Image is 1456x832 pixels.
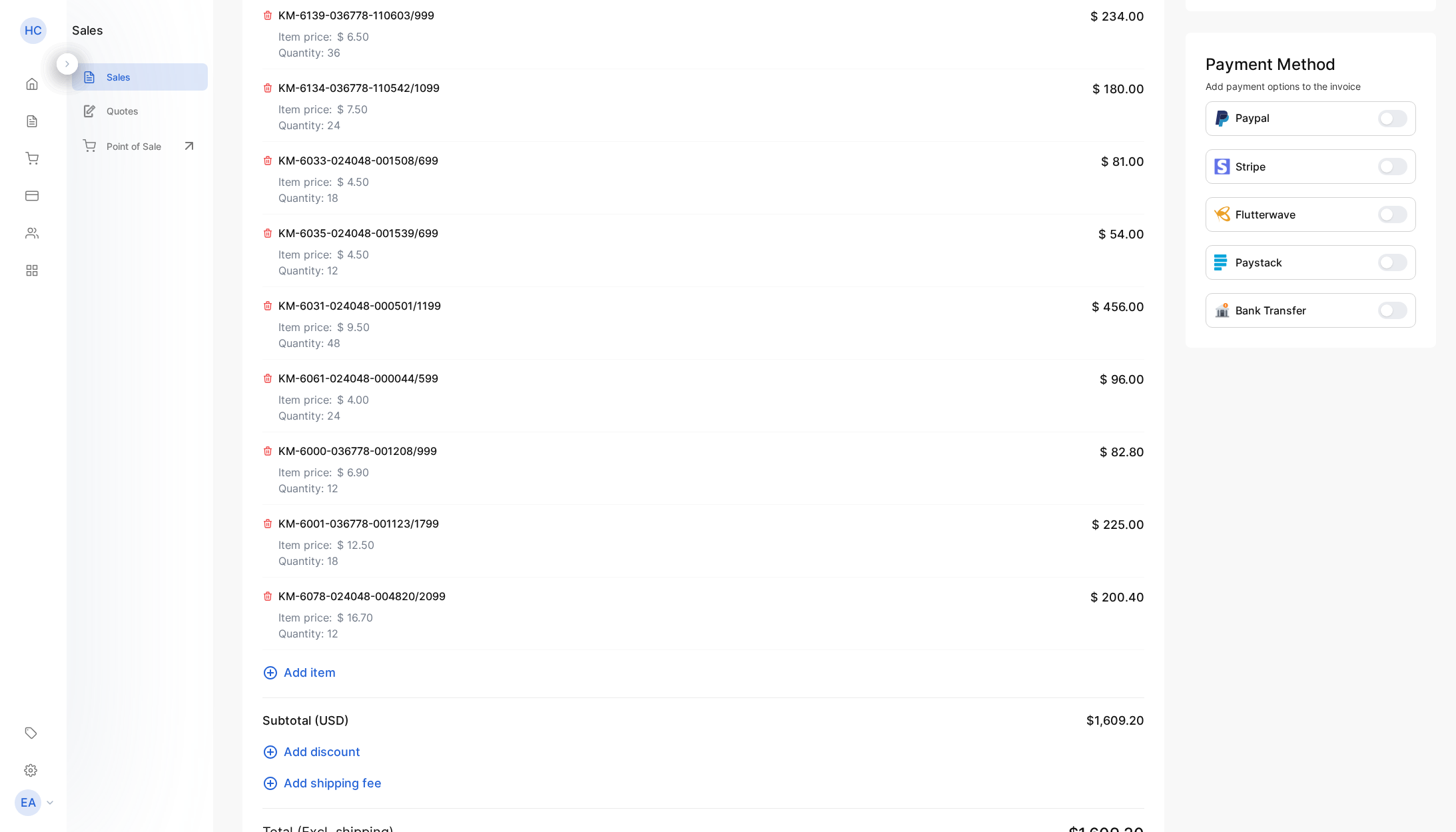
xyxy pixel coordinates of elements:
[278,408,438,424] p: Quantity: 24
[1100,443,1144,461] span: $ 82.80
[278,443,437,459] p: KM-6000-036778-001208/999
[278,625,446,641] p: Quantity: 12
[1090,588,1144,606] span: $ 200.40
[1236,207,1295,222] p: Flutterwave
[337,464,369,480] span: $ 6.90
[1214,254,1230,270] img: icon
[278,117,440,133] p: Quantity: 24
[278,314,441,335] p: Item price:
[278,96,440,117] p: Item price:
[1206,79,1416,93] p: Add payment options to the invoice
[278,23,434,45] p: Item price:
[1214,110,1230,127] img: Icon
[21,794,36,811] p: EA
[107,104,139,118] p: Quotes
[72,21,103,39] h1: sales
[278,459,437,480] p: Item price:
[278,169,438,190] p: Item price:
[278,553,439,569] p: Quantity: 18
[107,139,161,153] p: Point of Sale
[11,5,51,45] button: Open LiveChat chat widget
[284,663,336,681] span: Add item
[262,663,344,681] button: Add item
[278,153,438,169] p: KM-6033-024048-001508/699
[337,246,369,262] span: $ 4.50
[72,131,208,161] a: Point of Sale
[284,743,360,761] span: Add discount
[262,743,368,761] button: Add discount
[278,604,446,625] p: Item price:
[72,97,208,125] a: Quotes
[278,335,441,351] p: Quantity: 48
[278,370,438,386] p: KM-6061-024048-000044/599
[1214,207,1230,222] img: Icon
[1236,254,1282,270] p: Paystack
[278,588,446,604] p: KM-6078-024048-004820/2099
[1086,711,1144,729] span: $1,609.20
[337,29,369,45] span: $ 6.50
[1092,298,1144,316] span: $ 456.00
[337,537,374,553] span: $ 12.50
[278,225,438,241] p: KM-6035-024048-001539/699
[278,241,438,262] p: Item price:
[337,392,369,408] span: $ 4.00
[1101,153,1144,171] span: $ 81.00
[278,516,439,532] p: KM-6001-036778-001123/1799
[1236,159,1266,175] p: Stripe
[1090,7,1144,25] span: $ 234.00
[1100,370,1144,388] span: $ 96.00
[1206,53,1416,77] p: Payment Method
[1092,516,1144,534] span: $ 225.00
[278,190,438,206] p: Quantity: 18
[1098,225,1144,243] span: $ 54.00
[278,45,434,61] p: Quantity: 36
[278,7,434,23] p: KM-6139-036778-110603/999
[1236,110,1270,127] p: Paypal
[262,774,390,792] button: Add shipping fee
[262,711,349,729] p: Subtotal (USD)
[337,174,369,190] span: $ 4.50
[284,774,382,792] span: Add shipping fee
[278,532,439,553] p: Item price:
[1236,302,1306,318] p: Bank Transfer
[337,610,373,625] span: $ 16.70
[1214,302,1230,318] img: Icon
[278,298,441,314] p: KM-6031-024048-000501/1199
[1214,159,1230,175] img: icon
[278,480,437,496] p: Quantity: 12
[337,319,370,335] span: $ 9.50
[25,22,42,39] p: HC
[278,262,438,278] p: Quantity: 12
[107,70,131,84] p: Sales
[337,101,368,117] span: $ 7.50
[1092,80,1144,98] span: $ 180.00
[72,63,208,91] a: Sales
[278,386,438,408] p: Item price:
[278,80,440,96] p: KM-6134-036778-110542/1099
